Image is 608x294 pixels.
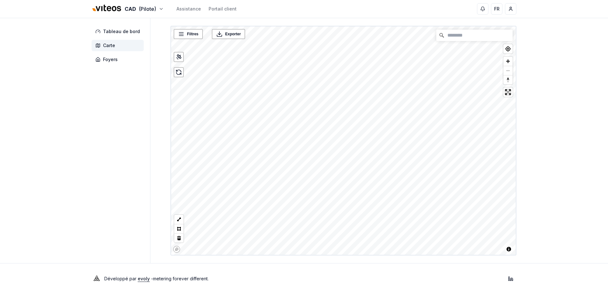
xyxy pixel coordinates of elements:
[92,1,122,16] img: Viteos - CAD Logo
[187,31,198,37] span: Filtres
[104,274,209,283] p: Développé par - metering forever different .
[503,66,513,75] button: Zoom out
[103,28,140,35] span: Tableau de bord
[225,31,241,37] span: Exporter
[503,87,513,97] button: Enter fullscreen
[505,245,513,253] button: Toggle attribution
[176,6,201,12] a: Assistance
[125,5,136,13] span: CAD
[171,26,517,256] canvas: Map
[103,42,115,49] span: Carte
[494,6,500,12] span: FR
[503,44,513,53] button: Find my location
[103,56,118,63] span: Foyers
[173,246,180,253] a: Mapbox homepage
[92,2,164,16] button: CAD(Pilote)
[174,224,183,233] button: Polygon tool (p)
[503,57,513,66] button: Zoom in
[92,274,102,284] img: Evoly Logo
[436,30,513,41] input: Chercher
[491,3,502,15] button: FR
[139,5,156,13] span: (Pilote)
[174,215,183,224] button: LineString tool (l)
[138,276,150,281] a: evoly
[92,40,146,51] a: Carte
[92,26,146,37] a: Tableau de bord
[209,6,237,12] a: Portail client
[174,233,183,242] button: Delete
[503,75,513,84] button: Reset bearing to north
[92,54,146,65] a: Foyers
